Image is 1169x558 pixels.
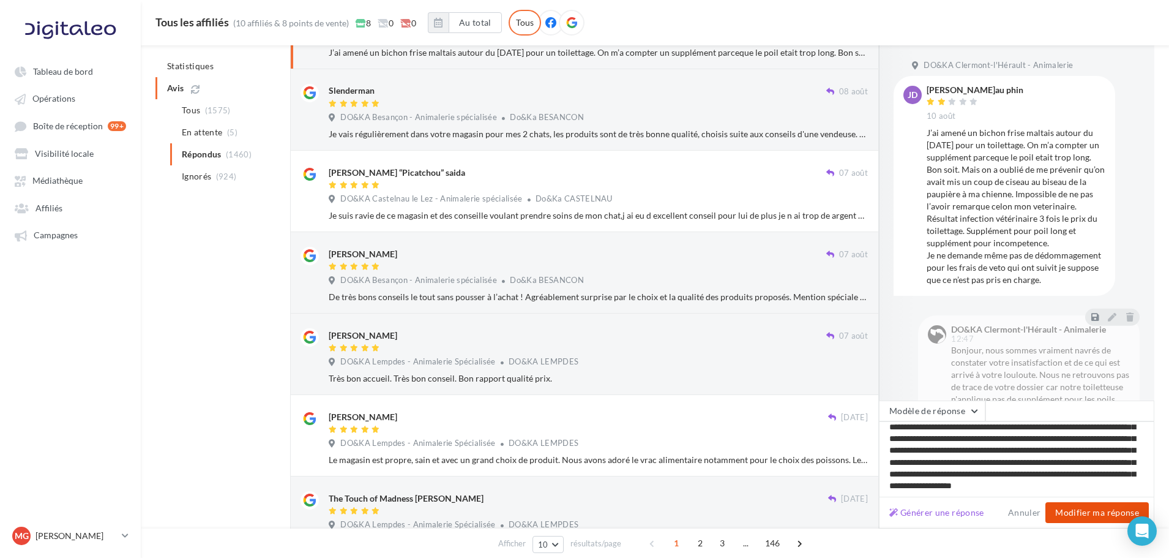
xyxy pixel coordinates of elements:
span: DO&KA Clermont-l'Hérault - Animalerie [924,60,1073,71]
span: DO&KA Lempdes - Animalerie Spécialisée [340,519,495,530]
button: Au total [428,12,502,33]
span: DO&KA LEMPDES [509,438,578,448]
div: [PERSON_NAME] [329,248,397,260]
div: [PERSON_NAME] “Picatchou” saida [329,167,465,179]
span: [DATE] [841,494,868,505]
span: (5) [227,127,237,137]
div: 99+ [108,121,126,131]
button: Au total [449,12,502,33]
span: DO&KA Lempdes - Animalerie Spécialisée [340,356,495,368]
span: Statistiques [167,61,214,71]
span: 3 [712,533,732,553]
span: Do&Ka BESANCON [510,112,584,122]
span: Afficher [498,538,526,549]
div: (10 affiliés & 8 points de vente) [233,17,349,29]
span: Affiliés [35,203,62,213]
div: Open Intercom Messenger [1127,516,1157,546]
span: DO&KA LEMPDES [509,356,578,366]
span: 1 [667,533,686,553]
a: Médiathèque [7,169,133,191]
button: 10 [532,536,564,553]
span: 2 [690,533,710,553]
span: 146 [760,533,785,553]
button: Générer une réponse [884,505,989,520]
span: Visibilité locale [35,148,94,159]
span: (1575) [205,105,231,115]
span: JD [908,89,917,101]
span: DO&KA Castelnau le Lez - Animalerie spécialisée [340,194,522,205]
span: 07 août [839,331,868,342]
a: Visibilité locale [7,142,133,164]
span: ... [736,533,756,553]
span: 0 [378,17,394,29]
span: En attente [182,126,223,138]
div: [PERSON_NAME] [329,411,397,423]
div: Je vais régulièrement dans votre magasin pour mes 2 chats, les produits sont de très bonne qualit... [329,128,868,140]
div: Le magasin est propre, sain et avec un grand choix de produit. Nous avons adoré le vrac alimentai... [329,454,868,466]
div: J’ai amené un bichon frise maltais autour du [DATE] pour un toilettage. On m’a compter un supplém... [927,127,1105,286]
span: Opérations [32,94,75,104]
a: Boîte de réception 99+ [7,115,133,137]
a: Campagnes [7,224,133,246]
a: Tableau de bord [7,60,133,82]
span: DO&KA LEMPDES [509,519,578,529]
span: (924) [216,172,237,181]
span: Ignorés [182,170,211,183]
div: Tous [509,10,541,36]
span: 10 [538,540,548,549]
div: Bonjour, nous sommes vraiment navrés de constater votre insatisfaction et de ce qui est arrivé à ... [951,344,1130,491]
div: The Touch of Madness [PERSON_NAME] [329,492,484,505]
div: [PERSON_NAME]au phin [927,86,1023,94]
span: Médiathèque [32,176,83,186]
span: Do&Ka BESANCON [510,275,584,285]
a: MG [PERSON_NAME] [10,524,131,548]
div: DO&KA Clermont-l'Hérault - Animalerie [951,325,1106,334]
p: [PERSON_NAME] [35,530,117,542]
a: Affiliés [7,197,133,219]
a: Opérations [7,87,133,109]
span: [DATE] [841,412,868,423]
div: J’ai amené un bichon frise maltais autour du [DATE] pour un toilettage. On m’a compter un supplém... [329,47,868,59]
span: 8 [356,17,371,29]
div: Tous les affiliés [155,17,229,28]
span: résultats/page [570,538,621,549]
span: 10 août [927,111,955,122]
div: [PERSON_NAME] [329,330,397,342]
span: 0 [400,17,416,29]
span: 08 août [839,86,868,97]
span: Campagnes [34,230,78,241]
span: DO&KA Besançon - Animalerie spécialisée [340,112,497,123]
span: Tous [182,104,200,116]
span: Do&Ka CASTELNAU [536,194,613,203]
button: Annuler [1003,505,1045,520]
span: DO&KA Lempdes - Animalerie Spécialisée [340,438,495,449]
button: Modèle de réponse [879,401,985,421]
span: Tableau de bord [33,66,93,77]
span: DO&KA Besançon - Animalerie spécialisée [340,275,497,286]
span: 07 août [839,249,868,260]
div: Slenderman [329,85,375,97]
button: Modifier ma réponse [1045,502,1149,523]
div: Très bon accueil. Très bon conseil. Bon rapport qualité prix. [329,372,868,385]
span: 12:47 [951,335,974,343]
div: Je suis ravie de ce magasin et des conseille voulant prendre soins de mon chat,j ai eu d excellen... [329,209,868,222]
span: MG [15,530,29,542]
div: De très bons conseils le tout sans pousser à l’achat ! Agréablement surprise par le choix et la q... [329,291,868,303]
span: 07 août [839,168,868,179]
span: Boîte de réception [33,121,103,131]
